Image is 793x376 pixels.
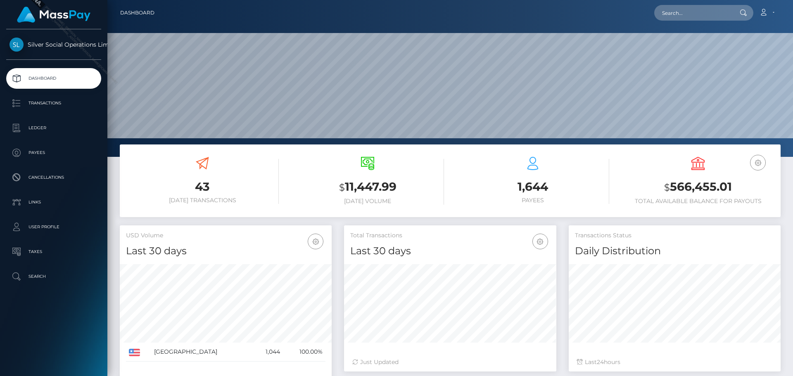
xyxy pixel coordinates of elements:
[120,4,154,21] a: Dashboard
[6,192,101,213] a: Links
[6,241,101,262] a: Taxes
[126,197,279,204] h6: [DATE] Transactions
[9,270,98,283] p: Search
[456,197,609,204] h6: Payees
[9,246,98,258] p: Taxes
[575,244,774,258] h4: Daily Distribution
[9,147,98,159] p: Payees
[339,182,345,193] small: $
[17,7,90,23] img: MassPay Logo
[6,68,101,89] a: Dashboard
[9,97,98,109] p: Transactions
[350,232,550,240] h5: Total Transactions
[126,179,279,195] h3: 43
[9,171,98,184] p: Cancellations
[126,244,325,258] h4: Last 30 days
[622,198,774,205] h6: Total Available Balance for Payouts
[664,182,670,193] small: $
[575,232,774,240] h5: Transactions Status
[456,179,609,195] h3: 1,644
[6,142,101,163] a: Payees
[622,179,774,196] h3: 566,455.01
[6,118,101,138] a: Ledger
[9,196,98,208] p: Links
[577,358,772,367] div: Last hours
[9,122,98,134] p: Ledger
[291,179,444,196] h3: 11,447.99
[9,72,98,85] p: Dashboard
[126,232,325,240] h5: USD Volume
[291,198,444,205] h6: [DATE] Volume
[6,93,101,114] a: Transactions
[6,266,101,287] a: Search
[9,221,98,233] p: User Profile
[9,38,24,52] img: Silver Social Operations Limited
[6,217,101,237] a: User Profile
[6,167,101,188] a: Cancellations
[6,41,101,48] span: Silver Social Operations Limited
[654,5,732,21] input: Search...
[350,244,550,258] h4: Last 30 days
